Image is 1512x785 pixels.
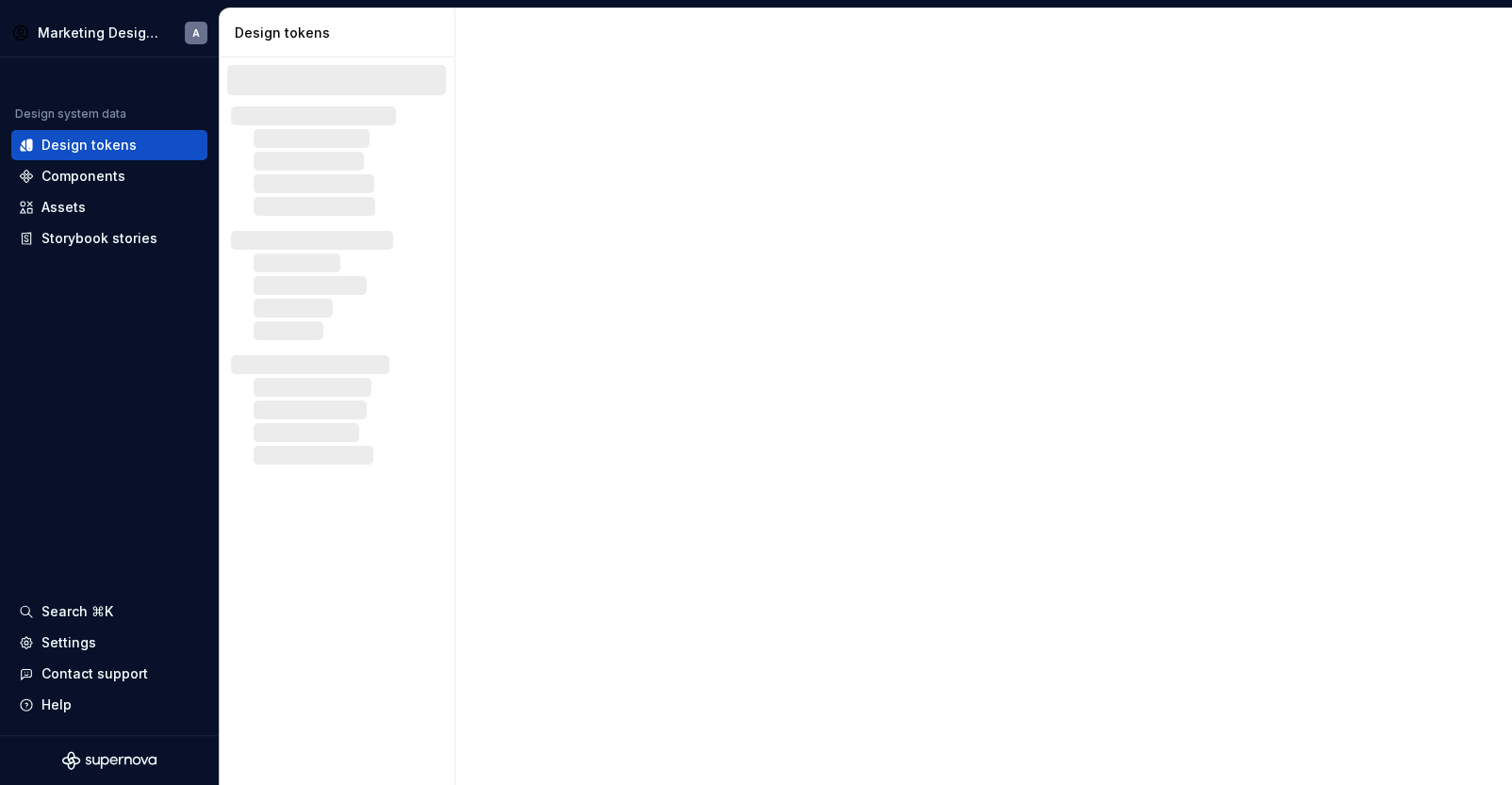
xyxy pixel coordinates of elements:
[192,25,200,41] div: A
[11,659,207,689] button: Contact support
[41,633,96,652] div: Settings
[235,24,447,42] div: Design tokens
[41,167,125,186] div: Components
[41,136,137,155] div: Design tokens
[4,12,215,53] button: Marketing Design SystemA
[15,106,126,122] div: Design system data
[11,223,207,253] a: Storybook stories
[41,198,86,217] div: Assets
[11,628,207,658] a: Settings
[41,695,72,714] div: Help
[62,751,156,770] svg: Supernova Logo
[41,664,148,683] div: Contact support
[11,130,207,160] a: Design tokens
[11,192,207,222] a: Assets
[11,161,207,191] a: Components
[41,229,157,248] div: Storybook stories
[11,597,207,627] button: Search ⌘K
[11,690,207,720] button: Help
[41,602,113,621] div: Search ⌘K
[38,24,158,42] div: Marketing Design System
